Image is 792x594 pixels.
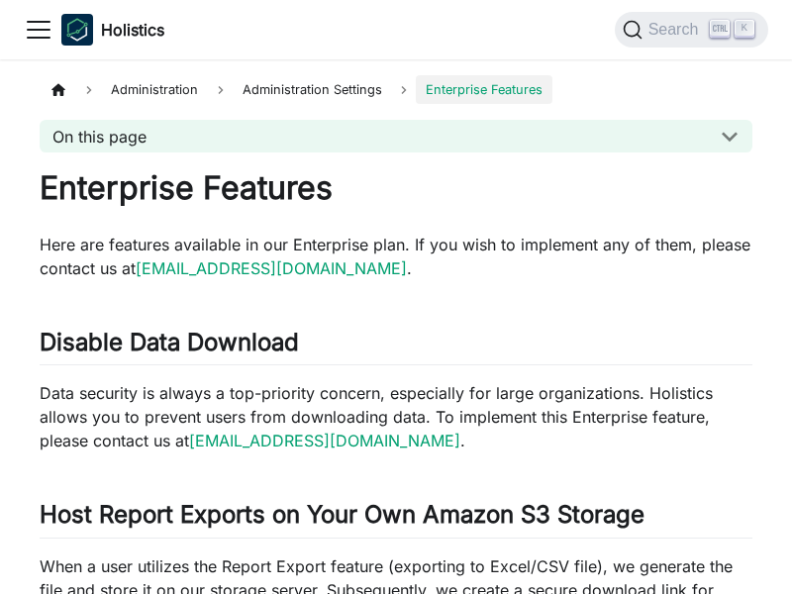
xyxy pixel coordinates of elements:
[189,431,460,450] a: [EMAIL_ADDRESS][DOMAIN_NAME]
[40,75,752,104] nav: Breadcrumbs
[40,500,752,538] h2: Host Report Exports on Your Own Amazon S3 Storage
[61,14,93,46] img: Holistics
[61,14,164,46] a: HolisticsHolistics
[40,381,752,452] p: Data security is always a top-priority concern, especially for large organizations. Holistics all...
[233,75,392,104] span: Administration Settings
[101,18,164,42] b: Holistics
[24,15,53,45] button: Toggle navigation bar
[40,120,752,152] button: On this page
[735,20,754,38] kbd: K
[40,168,752,208] h1: Enterprise Features
[416,75,552,104] span: Enterprise Features
[40,75,77,104] a: Home page
[643,21,711,39] span: Search
[40,328,752,365] h2: Disable Data Download
[615,12,768,48] button: Search (Ctrl+K)
[101,75,208,104] span: Administration
[40,233,752,280] p: Here are features available in our Enterprise plan. If you wish to implement any of them, please ...
[136,258,407,278] a: [EMAIL_ADDRESS][DOMAIN_NAME]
